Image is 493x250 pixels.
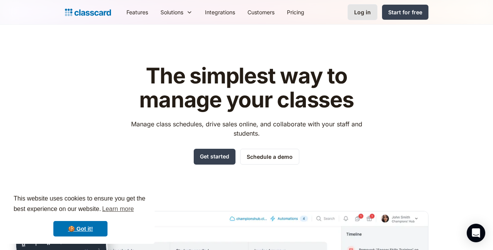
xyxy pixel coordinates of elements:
[160,8,183,16] div: Solutions
[348,4,377,20] a: Log in
[124,64,369,112] h1: The simplest way to manage your classes
[65,7,111,18] a: home
[194,149,235,165] a: Get started
[241,3,281,21] a: Customers
[388,8,422,16] div: Start for free
[6,187,155,244] div: cookieconsent
[101,203,135,215] a: learn more about cookies
[53,221,107,236] a: dismiss cookie message
[354,8,371,16] div: Log in
[467,224,485,242] div: Open Intercom Messenger
[124,119,369,138] p: Manage class schedules, drive sales online, and collaborate with your staff and students.
[154,3,199,21] div: Solutions
[382,5,428,20] a: Start for free
[199,3,241,21] a: Integrations
[120,3,154,21] a: Features
[240,149,299,165] a: Schedule a demo
[14,194,147,215] span: This website uses cookies to ensure you get the best experience on our website.
[281,3,310,21] a: Pricing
